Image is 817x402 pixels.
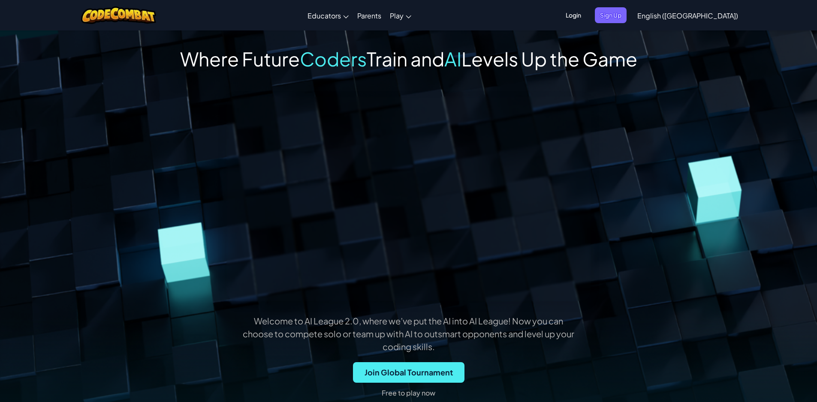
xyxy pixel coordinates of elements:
a: Parents [353,4,386,27]
a: English ([GEOGRAPHIC_DATA]) [633,4,742,27]
span: English ([GEOGRAPHIC_DATA]) [637,11,738,20]
a: Play [386,4,416,27]
span: Coders [300,47,367,71]
button: Join Global Tournament [353,362,464,383]
span: AI [444,47,461,71]
span: Train and [367,47,444,71]
a: Educators [303,4,353,27]
p: choose to compete solo or team up with AI to outsmart opponents and level up your [101,328,717,340]
button: Sign Up [595,7,627,23]
span: Where Future [180,47,300,71]
img: CodeCombat logo [81,6,156,24]
span: Levels Up the Game [461,47,637,71]
span: Educators [308,11,341,20]
span: Play [390,11,404,20]
p: Welcome to AI League 2.0, where we’ve put the AI into AI League! Now you can [101,315,717,327]
button: Login [561,7,586,23]
p: coding skills. [101,341,717,353]
p: Free to play now [382,386,435,400]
